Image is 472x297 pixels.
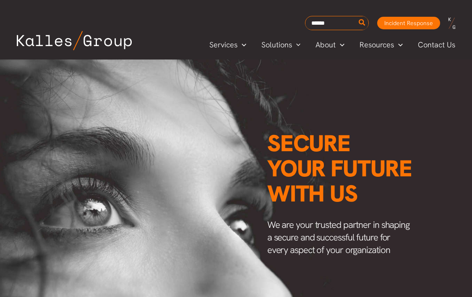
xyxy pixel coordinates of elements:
[267,219,409,256] span: We are your trusted partner in shaping a secure and successful future for every aspect of your or...
[237,39,246,51] span: Menu Toggle
[316,39,336,51] span: About
[394,39,403,51] span: Menu Toggle
[17,31,132,50] img: Kalles Group
[377,17,440,29] a: Incident Response
[267,128,412,209] span: Secure your future with us
[410,39,464,51] a: Contact Us
[254,39,308,51] a: SolutionsMenu Toggle
[336,39,344,51] span: Menu Toggle
[360,39,394,51] span: Resources
[308,39,352,51] a: AboutMenu Toggle
[209,39,237,51] span: Services
[202,39,254,51] a: ServicesMenu Toggle
[357,16,368,30] button: Search
[261,39,292,51] span: Solutions
[352,39,410,51] a: ResourcesMenu Toggle
[418,39,455,51] span: Contact Us
[202,38,464,52] nav: Primary Site Navigation
[292,39,301,51] span: Menu Toggle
